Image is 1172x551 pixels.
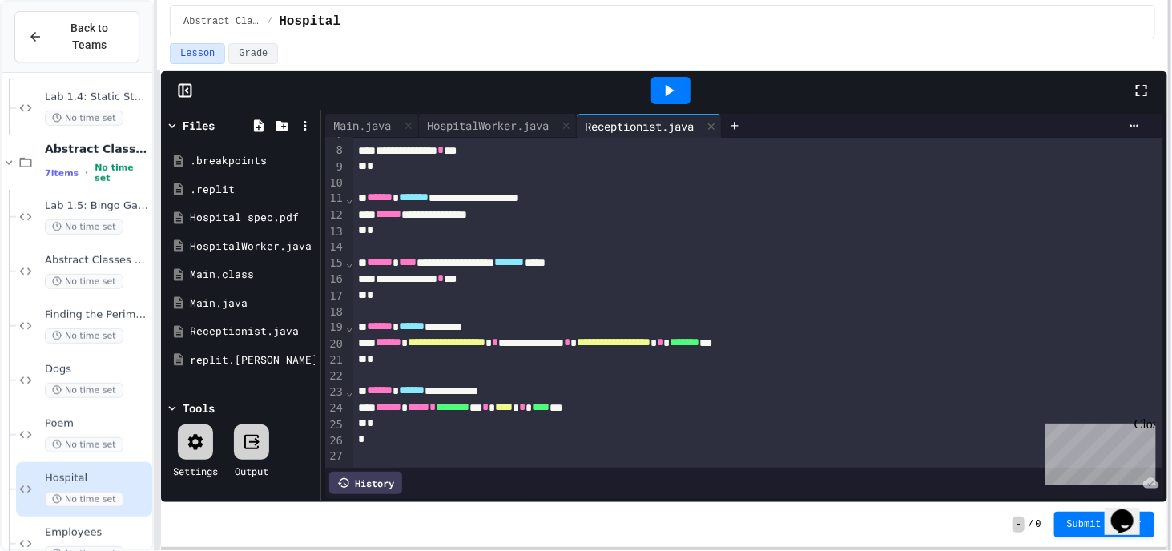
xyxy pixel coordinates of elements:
div: Main.class [190,267,315,283]
div: .replit [190,182,315,198]
div: Receptionist.java [190,324,315,340]
div: Chat with us now!Close [6,6,111,102]
div: Main.java [190,296,315,312]
div: .breakpoints [190,153,315,169]
div: replit.[PERSON_NAME] [190,352,315,368]
div: Hospital spec.pdf [190,210,315,226]
div: HospitalWorker.java [190,239,315,255]
iframe: chat widget [1039,417,1156,485]
iframe: chat widget [1105,487,1156,535]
